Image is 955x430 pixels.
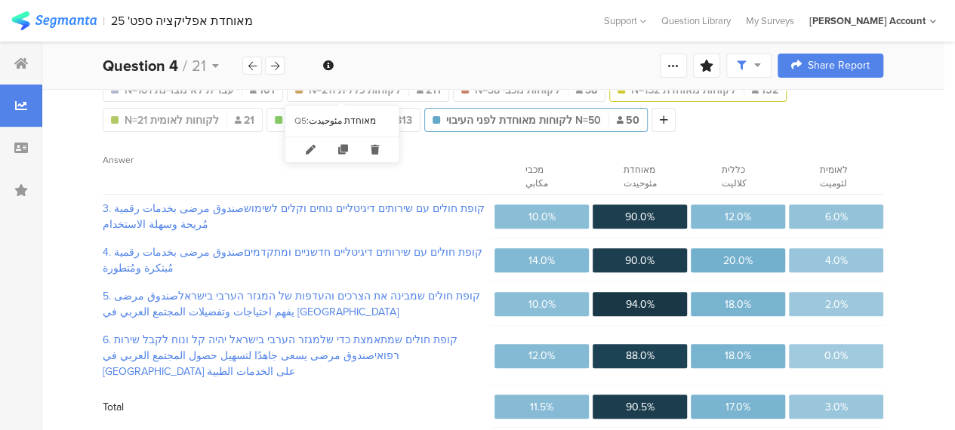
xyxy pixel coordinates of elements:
[820,163,848,190] span: לאומית لئوميت
[809,14,926,28] div: [PERSON_NAME] Account
[625,209,655,225] span: 90.0%
[825,296,848,312] span: 2.0%
[250,82,275,98] span: 101
[309,82,401,98] span: N=211 לקוחות כללית
[528,296,556,312] span: 10.0%
[183,54,187,77] span: /
[103,288,489,320] span: 5. קופת חולים שמבינה את הצרכים והעדפות של המגזר הערבי בישראלصندوق مرضى يفهم احتياجات وتفضيلات الم...
[604,9,646,32] div: Support
[725,348,751,364] span: 18.0%
[825,209,848,225] span: 6.0%
[576,82,597,98] span: 38
[103,153,134,167] span: Answer
[125,82,234,98] span: N=101 עברית לא מצויינת
[125,112,219,128] span: N=21 לקוחות לאומית
[725,296,751,312] span: 18.0%
[525,163,548,190] span: מכבי مكابي
[725,399,750,415] span: 17.0%
[103,332,489,379] span: 6. קופת חולים שמתאמצת כדי שלמגזר הערבי בישראל יהיה קל ונוח לקבל שירות רפואיصندوق مرضى يسعى جاهدًا...
[103,244,489,276] span: 4. קופת חולים עם שירותים דיגיטליים חדשניים ומתקדמיםصندوق مرضى بخدمات رقمية مُبتكرة ومُتطورة
[446,112,601,128] span: לקוחות מאוחדת לפני העיבוי N=50
[103,54,178,77] b: Question 4
[11,11,97,30] img: segmanta logo
[626,296,655,312] span: 94.0%
[631,82,736,98] span: N=152 לקוחות מאוחדת
[417,82,441,98] span: 211
[475,82,560,98] span: N=38 לקוחות מכבי
[722,163,747,190] span: כללית كلاليت
[808,60,870,71] span: Share Report
[825,399,848,415] span: 3.0%
[235,112,254,128] span: 21
[528,209,556,225] span: 10.0%
[723,253,753,269] span: 20.0%
[309,115,390,127] div: מאוחדת مئوحيدت
[103,12,105,29] div: |
[111,14,253,28] div: מאוחדת אפליקציה ספט' 25
[192,54,206,77] span: 21
[624,163,657,190] span: מאוחדת مئوحيدت
[725,209,751,225] span: 12.0%
[294,115,307,127] div: Q5
[626,348,655,364] span: 88.0%
[824,348,848,364] span: 0.0%
[626,399,655,415] span: 90.5%
[530,399,553,415] span: 11.5%
[752,82,778,98] span: 152
[617,112,639,128] span: 50
[103,399,124,415] div: Total
[528,253,555,269] span: 14.0%
[825,253,848,269] span: 4.0%
[738,14,802,28] a: My Surveys
[387,112,412,128] span: 313
[625,253,655,269] span: 90.0%
[654,14,738,28] a: Question Library
[528,348,555,364] span: 12.0%
[307,115,309,127] div: :
[103,201,489,232] span: 3. קופת חולים עם שירותים דיגיטליים נוחים וקלים לשימושصندوق مرضى بخدمات رقمية مُريحة وسهلة الاستخدام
